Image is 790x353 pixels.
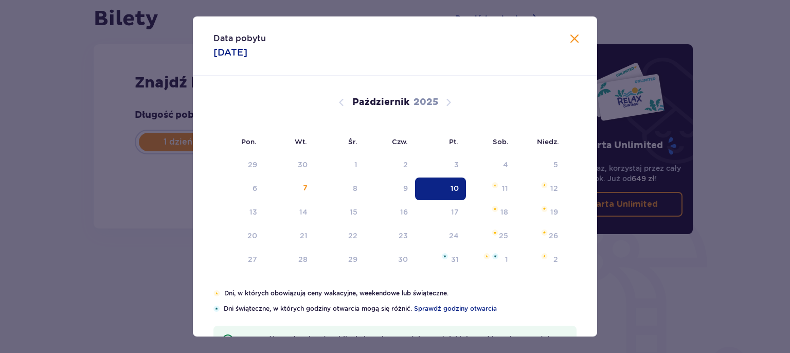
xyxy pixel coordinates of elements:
td: Data niedostępna. sobota, 4 października 2025 [466,154,516,177]
td: piątek, 31 października 2025 [415,249,466,271]
td: Data niedostępna. piątek, 3 października 2025 [415,154,466,177]
div: 30 [298,160,308,170]
td: Data zaznaczona. piątek, 10 października 2025 [415,178,466,200]
p: 2025 [414,96,438,109]
td: sobota, 1 listopada 2025 [466,249,516,271]
img: Pomarańczowa gwiazdka [492,206,498,212]
img: Niebieska gwiazdka [442,253,448,259]
img: Pomarańczowa gwiazdka [492,230,498,236]
img: Niebieska gwiazdka [492,253,498,259]
small: Pt. [449,137,458,146]
small: Pon. [241,137,257,146]
div: 24 [449,231,459,241]
a: Sprawdź godziny otwarcia [414,304,497,313]
td: piątek, 24 października 2025 [415,225,466,248]
td: Data niedostępna. środa, 1 października 2025 [315,154,365,177]
div: 9 [403,183,408,193]
p: Data pobytu [213,33,266,44]
td: środa, 15 października 2025 [315,201,365,224]
div: 1 [354,160,357,170]
img: Pomarańczowa gwiazdka [483,253,490,259]
div: 12 [550,183,558,193]
td: czwartek, 23 października 2025 [365,225,416,248]
td: niedziela, 2 listopada 2025 [515,249,565,271]
td: poniedziałek, 20 października 2025 [213,225,264,248]
p: Październik [352,96,409,109]
td: niedziela, 26 października 2025 [515,225,565,248]
td: czwartek, 9 października 2025 [365,178,416,200]
small: Sob. [493,137,509,146]
div: 4 [503,160,508,170]
div: 25 [499,231,508,241]
div: 21 [300,231,308,241]
p: [DATE] [213,46,247,59]
div: 2 [553,254,558,264]
td: poniedziałek, 27 października 2025 [213,249,264,271]
div: 19 [550,207,558,217]
div: 15 [350,207,357,217]
td: niedziela, 12 października 2025 [515,178,565,200]
td: wtorek, 28 października 2025 [264,249,315,271]
div: 10 [451,183,459,193]
small: Niedz. [537,137,559,146]
td: czwartek, 16 października 2025 [365,201,416,224]
div: 20 [247,231,257,241]
div: 14 [299,207,308,217]
td: sobota, 25 października 2025 [466,225,516,248]
div: 5 [553,160,558,170]
img: Pomarańczowa gwiazdka [213,290,220,296]
div: 31 [451,254,459,264]
img: Pomarańczowa gwiazdka [541,206,548,212]
div: 6 [253,183,257,193]
td: poniedziałek, 13 października 2025 [213,201,264,224]
td: Data niedostępna. wtorek, 30 września 2025 [264,154,315,177]
div: 8 [353,183,357,193]
img: Pomarańczowa gwiazdka [541,253,548,259]
td: Data niedostępna. poniedziałek, 6 października 2025 [213,178,264,200]
img: Pomarańczowa gwiazdka [541,230,548,236]
td: piątek, 17 października 2025 [415,201,466,224]
div: 13 [249,207,257,217]
td: sobota, 11 października 2025 [466,178,516,200]
div: 2 [403,160,408,170]
div: 22 [348,231,357,241]
img: Pomarańczowa gwiazdka [492,182,498,188]
td: czwartek, 30 października 2025 [365,249,416,271]
small: Wt. [295,137,307,146]
div: 11 [502,183,508,193]
td: Data niedostępna. poniedziałek, 29 września 2025 [213,154,264,177]
div: 26 [549,231,558,241]
p: Dni świąteczne, w których godziny otwarcia mogą się różnić. [224,304,577,313]
div: 23 [399,231,408,241]
small: Śr. [348,137,357,146]
td: wtorek, 14 października 2025 [264,201,315,224]
td: sobota, 18 października 2025 [466,201,516,224]
td: środa, 29 października 2025 [315,249,365,271]
div: 1 [505,254,508,264]
div: 7 [303,183,308,193]
div: 18 [500,207,508,217]
button: Poprzedni miesiąc [335,96,348,109]
div: 30 [398,254,408,264]
img: Niebieska gwiazdka [213,306,220,312]
td: Data niedostępna. czwartek, 2 października 2025 [365,154,416,177]
button: Zamknij [568,33,581,46]
div: 27 [248,254,257,264]
small: Czw. [392,137,408,146]
td: wtorek, 21 października 2025 [264,225,315,248]
td: środa, 8 października 2025 [315,178,365,200]
td: środa, 22 października 2025 [315,225,365,248]
div: 16 [400,207,408,217]
div: 29 [348,254,357,264]
div: 29 [248,160,257,170]
div: 28 [298,254,308,264]
div: 3 [454,160,459,170]
td: niedziela, 19 października 2025 [515,201,565,224]
img: Pomarańczowa gwiazdka [541,182,548,188]
div: 17 [451,207,459,217]
p: Dni, w których obowiązują ceny wakacyjne, weekendowe lub świąteczne. [224,289,577,298]
button: Następny miesiąc [442,96,455,109]
td: Data niedostępna. niedziela, 5 października 2025 [515,154,565,177]
td: wtorek, 7 października 2025 [264,178,315,200]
